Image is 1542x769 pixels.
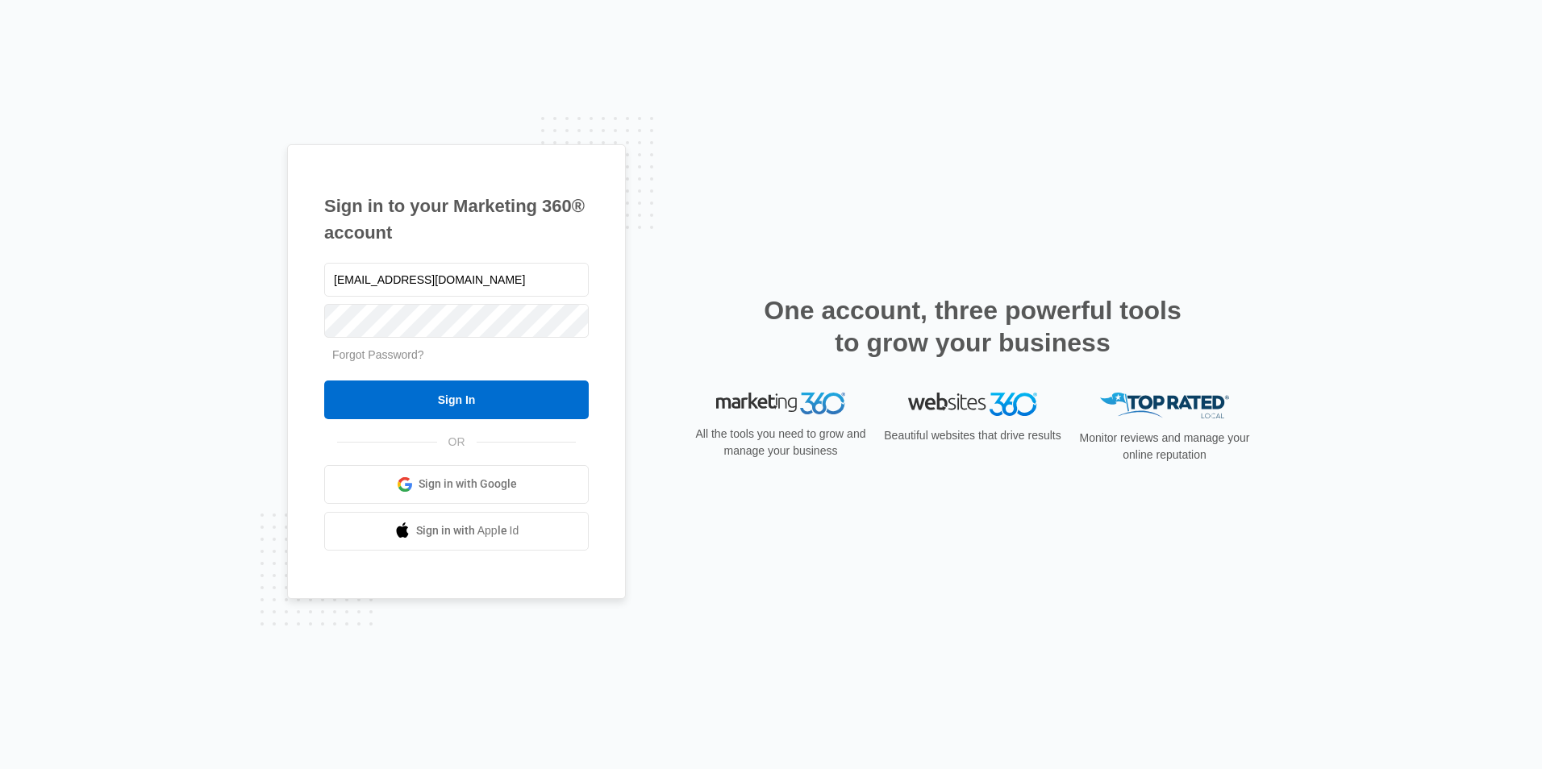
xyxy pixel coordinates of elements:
span: Sign in with Apple Id [416,522,519,539]
img: Marketing 360 [716,393,845,415]
h1: Sign in to your Marketing 360® account [324,193,589,246]
input: Email [324,263,589,297]
span: Sign in with Google [419,476,517,493]
a: Sign in with Google [324,465,589,504]
p: Beautiful websites that drive results [882,427,1063,444]
p: All the tools you need to grow and manage your business [690,426,871,459]
a: Sign in with Apple Id [324,512,589,551]
img: Top Rated Local [1100,393,1229,419]
img: Websites 360 [908,393,1037,416]
p: Monitor reviews and manage your online reputation [1074,430,1255,463]
span: OR [437,434,477,451]
a: Forgot Password? [332,348,424,361]
h2: One account, three powerful tools to grow your business [759,294,1186,359]
input: Sign In [324,380,589,419]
